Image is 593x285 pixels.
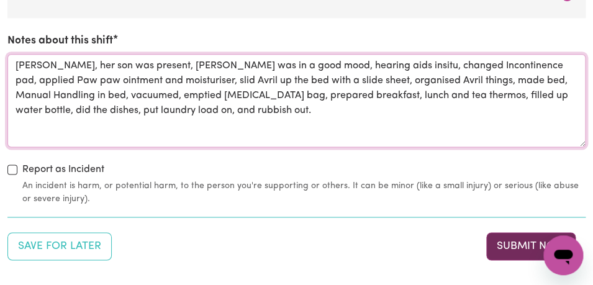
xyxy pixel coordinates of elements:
[22,179,586,206] small: An incident is harm, or potential harm, to the person you're supporting or others. It can be mino...
[486,232,576,260] button: Submit your job report
[7,33,113,49] label: Notes about this shift
[543,235,583,275] iframe: Button to launch messaging window
[22,162,104,177] label: Report as Incident
[7,232,112,260] button: Save your job report
[7,54,586,147] textarea: [PERSON_NAME], her son was present, [PERSON_NAME] was in a good mood, hearing aids insitu, change...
